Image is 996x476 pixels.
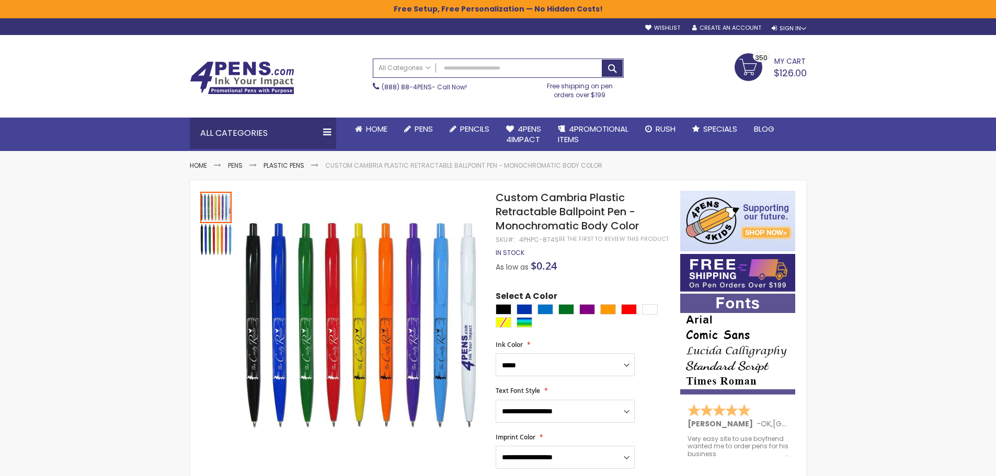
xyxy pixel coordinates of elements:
[243,206,482,445] img: Custom Cambria Plastic Retractable Ballpoint Pen - Monochromatic Body Color
[200,191,233,223] div: Custom Cambria Plastic Retractable Ballpoint Pen - Monochromatic Body Color
[396,118,441,141] a: Pens
[559,235,669,243] a: Be the first to review this product
[190,61,294,95] img: 4Pens Custom Pens and Promotional Products
[517,317,532,328] div: Assorted
[366,123,387,134] span: Home
[190,118,336,149] div: All Categories
[656,123,676,134] span: Rush
[536,78,624,99] div: Free shipping on pen orders over $199
[537,304,553,315] div: Blue Light
[549,118,637,152] a: 4PROMOTIONALITEMS
[757,419,850,429] span: - ,
[415,123,433,134] span: Pens
[735,53,807,79] a: $126.00 350
[600,304,616,315] div: Orange
[200,223,232,256] div: Custom Cambria Plastic Retractable Ballpoint Pen - Monochromatic Body Color
[680,254,795,292] img: Free shipping on orders over $199
[703,123,737,134] span: Specials
[621,304,637,315] div: Red
[517,304,532,315] div: Blue
[379,64,431,72] span: All Categories
[496,248,524,257] span: In stock
[773,419,850,429] span: [GEOGRAPHIC_DATA]
[774,66,807,79] span: $126.00
[496,291,557,305] span: Select A Color
[645,24,680,32] a: Wishlist
[347,118,396,141] a: Home
[688,435,789,458] div: Very easy site to use boyfriend wanted me to order pens for his business
[496,340,523,349] span: Ink Color
[496,433,535,442] span: Imprint Color
[772,25,806,32] div: Sign In
[746,118,783,141] a: Blog
[506,123,541,145] span: 4Pens 4impact
[519,236,559,244] div: 4PHPC-874S
[558,304,574,315] div: Green
[460,123,489,134] span: Pencils
[496,249,524,257] div: Availability
[190,161,207,170] a: Home
[496,235,515,244] strong: SKU
[688,419,757,429] span: [PERSON_NAME]
[228,161,243,170] a: Pens
[755,53,768,63] span: 350
[680,191,795,251] img: 4pens 4 kids
[684,118,746,141] a: Specials
[579,304,595,315] div: Purple
[382,83,467,91] span: - Call Now!
[680,294,795,394] img: font-personalization-examples
[761,419,771,429] span: OK
[496,304,511,315] div: Black
[637,118,684,141] a: Rush
[642,304,658,315] div: White
[498,118,549,152] a: 4Pens4impact
[558,123,628,145] span: 4PROMOTIONAL ITEMS
[441,118,498,141] a: Pencils
[754,123,774,134] span: Blog
[496,190,639,233] span: Custom Cambria Plastic Retractable Ballpoint Pen - Monochromatic Body Color
[531,259,557,273] span: $0.24
[325,161,602,170] li: Custom Cambria Plastic Retractable Ballpoint Pen - Monochromatic Body Color
[264,161,304,170] a: Plastic Pens
[496,386,540,395] span: Text Font Style
[382,83,432,91] a: (888) 88-4PENS
[692,24,761,32] a: Create an Account
[200,224,232,256] img: Custom Cambria Plastic Retractable Ballpoint Pen - Monochromatic Body Color
[373,59,436,76] a: All Categories
[496,262,529,272] span: As low as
